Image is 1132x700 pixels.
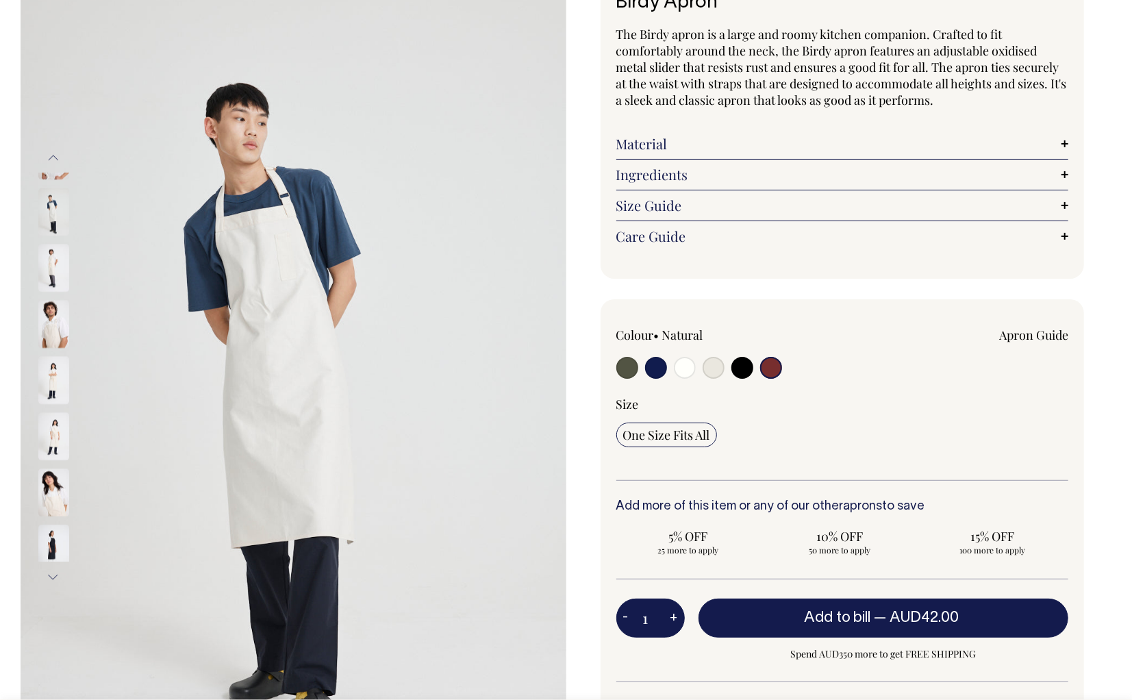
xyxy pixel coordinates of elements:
span: • [654,327,659,343]
input: 10% OFF 50 more to apply [768,524,912,560]
a: Size Guide [616,197,1069,214]
button: Add to bill —AUD42.00 [699,599,1069,637]
input: One Size Fits All [616,423,717,447]
span: 10% OFF [775,528,905,545]
img: natural [38,357,69,405]
span: — [875,611,963,625]
label: Natural [662,327,703,343]
a: aprons [844,501,883,512]
a: Material [616,136,1069,152]
img: natural [38,245,69,292]
span: 50 more to apply [775,545,905,555]
img: off-white [38,132,69,180]
button: + [664,605,685,632]
span: 100 more to apply [927,545,1057,555]
span: 25 more to apply [623,545,753,555]
img: natural [38,301,69,349]
input: 15% OFF 100 more to apply [920,524,1064,560]
span: 5% OFF [623,528,753,545]
button: Next [43,562,64,592]
button: - [616,605,636,632]
input: 5% OFF 25 more to apply [616,524,760,560]
a: Care Guide [616,228,1069,245]
img: natural [38,188,69,236]
span: One Size Fits All [623,427,710,443]
img: natural [38,413,69,461]
h6: Add more of this item or any of our other to save [616,500,1069,514]
img: black [38,525,69,573]
span: 15% OFF [927,528,1057,545]
div: Size [616,396,1069,412]
span: Add to bill [804,611,871,625]
span: AUD42.00 [890,611,959,625]
a: Ingredients [616,166,1069,183]
div: Colour [616,327,797,343]
span: The Birdy apron is a large and roomy kitchen companion. Crafted to fit comfortably around the nec... [616,26,1067,108]
img: natural [38,469,69,517]
span: Spend AUD350 more to get FREE SHIPPING [699,646,1069,662]
button: Previous [43,142,64,173]
a: Apron Guide [999,327,1068,343]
